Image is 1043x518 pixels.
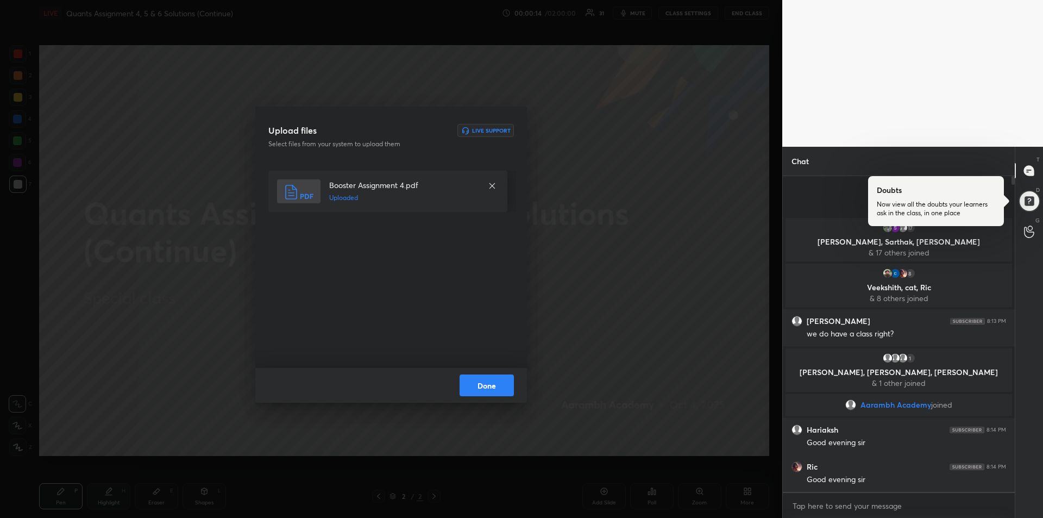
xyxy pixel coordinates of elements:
div: 8:14 PM [987,427,1006,433]
p: Veekshith, cat, Ric [792,283,1006,292]
div: Good evening sir [807,475,1006,485]
div: we do have a class right? [807,329,1006,340]
button: Done [460,375,514,396]
p: T [1036,155,1040,164]
span: joined [931,401,952,409]
p: Select files from your system to upload them [268,139,444,149]
img: 4P8fHbbgJtejmAAAAAElFTkSuQmCC [950,318,985,324]
img: default.png [890,353,901,364]
h6: Ric [807,462,818,472]
img: thumbnail.jpg [882,268,893,279]
div: Good evening sir [807,438,1006,448]
p: Chat [783,147,818,176]
img: thumbnail.jpg [882,222,893,233]
img: default.png [792,425,802,435]
p: [PERSON_NAME], Sarthak, [PERSON_NAME] [792,238,1006,246]
img: default.png [882,353,893,364]
h4: Booster Assignment 4.pdf [329,179,477,191]
p: & 8 others joined [792,294,1006,303]
img: thumbnail.jpg [792,462,802,472]
img: thumbnail.jpg [890,222,901,233]
p: G [1035,216,1040,224]
span: Aarambh Academy [860,401,931,409]
h6: Live Support [472,128,511,133]
img: thumbnail.jpg [890,268,901,279]
p: & 17 others joined [792,248,1006,257]
div: 1 [905,353,916,364]
p: [PERSON_NAME], [PERSON_NAME], [PERSON_NAME] [792,368,1006,377]
h6: Hariaksh [807,425,838,435]
h3: Upload files [268,124,317,137]
img: 4P8fHbbgJtejmAAAAAElFTkSuQmCC [950,427,984,433]
img: thumbnail.jpg [897,268,908,279]
p: & 1 other joined [792,379,1006,388]
div: 8:14 PM [987,464,1006,470]
div: grid [783,216,1015,492]
h5: Uploaded [329,193,477,203]
img: default.png [792,316,802,326]
img: default.png [897,222,908,233]
h6: [PERSON_NAME] [807,316,870,326]
p: D [1036,186,1040,194]
div: 8:13 PM [987,318,1006,324]
div: 17 [905,222,916,233]
div: 8 [905,268,916,279]
img: 4P8fHbbgJtejmAAAAAElFTkSuQmCC [950,464,984,470]
img: default.png [845,400,856,410]
img: default.png [897,353,908,364]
